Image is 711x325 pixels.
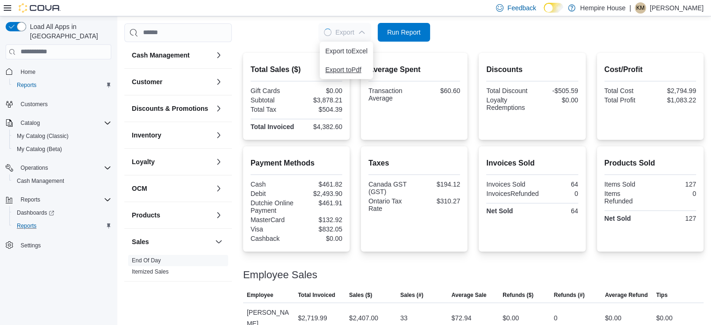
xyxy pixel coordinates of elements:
[652,87,696,94] div: $2,794.99
[629,2,631,14] p: |
[17,81,36,89] span: Reports
[19,3,61,13] img: Cova
[17,209,54,217] span: Dashboards
[132,104,208,113] h3: Discounts & Promotions
[132,237,149,246] h3: Sales
[486,158,578,169] h2: Invoices Sold
[132,184,211,193] button: OCM
[132,51,190,60] h3: Cash Management
[17,66,39,78] a: Home
[13,207,58,218] a: Dashboards
[2,161,115,174] button: Operations
[318,23,371,42] button: LoadingExport
[298,225,342,233] div: $832.05
[387,28,421,37] span: Run Report
[17,98,111,110] span: Customers
[17,117,43,129] button: Catalog
[132,104,211,113] button: Discounts & Promotions
[605,291,648,299] span: Average Refund
[298,235,342,242] div: $0.00
[298,199,342,207] div: $461.91
[604,158,696,169] h2: Products Sold
[298,291,335,299] span: Total Invoiced
[652,96,696,104] div: $1,083.22
[416,181,460,188] div: $194.12
[503,291,533,299] span: Refunds ($)
[132,184,147,193] h3: OCM
[213,76,224,87] button: Customer
[213,236,224,247] button: Sales
[349,291,372,299] span: Sales ($)
[213,156,224,167] button: Loyalty
[320,60,373,79] button: Export toPdf
[251,181,294,188] div: Cash
[21,164,48,172] span: Operations
[554,291,585,299] span: Refunds (#)
[132,157,211,166] button: Loyalty
[543,190,578,197] div: 0
[298,87,342,94] div: $0.00
[132,268,169,275] span: Itemized Sales
[13,220,111,231] span: Reports
[416,87,460,94] div: $60.60
[368,197,412,212] div: Ontario Tax Rate
[349,312,378,324] div: $2,407.00
[13,175,111,187] span: Cash Management
[2,97,115,111] button: Customers
[213,50,224,61] button: Cash Management
[17,66,111,78] span: Home
[534,207,578,215] div: 64
[21,68,36,76] span: Home
[251,216,294,224] div: MasterCard
[324,29,331,36] span: Loading
[13,220,40,231] a: Reports
[378,23,430,42] button: Run Report
[534,96,578,104] div: $0.00
[6,61,111,276] nav: Complex example
[213,130,224,141] button: Inventory
[132,130,161,140] h3: Inventory
[534,181,578,188] div: 64
[368,158,460,169] h2: Taxes
[251,87,294,94] div: Gift Cards
[251,158,342,169] h2: Payment Methods
[486,181,530,188] div: Invoices Sold
[132,130,211,140] button: Inventory
[124,255,232,281] div: Sales
[132,77,162,87] h3: Customer
[17,145,62,153] span: My Catalog (Beta)
[604,64,696,75] h2: Cost/Profit
[2,65,115,79] button: Home
[251,96,294,104] div: Subtotal
[554,312,558,324] div: 0
[604,87,648,94] div: Total Cost
[17,194,44,205] button: Reports
[132,157,155,166] h3: Loyalty
[9,174,115,188] button: Cash Management
[17,222,36,230] span: Reports
[251,199,294,214] div: Dutchie Online Payment
[656,312,672,324] div: $0.00
[21,119,40,127] span: Catalog
[17,177,64,185] span: Cash Management
[368,64,460,75] h2: Average Spent
[400,312,408,324] div: 33
[251,106,294,113] div: Total Tax
[2,238,115,252] button: Settings
[213,209,224,221] button: Products
[298,181,342,188] div: $461.82
[416,197,460,205] div: $310.27
[251,64,342,75] h2: Total Sales ($)
[21,196,40,203] span: Reports
[650,2,704,14] p: [PERSON_NAME]
[17,162,52,173] button: Operations
[400,291,423,299] span: Sales (#)
[21,242,41,249] span: Settings
[13,79,111,91] span: Reports
[534,87,578,94] div: -$505.59
[132,51,211,60] button: Cash Management
[17,240,44,251] a: Settings
[13,207,111,218] span: Dashboards
[368,181,412,195] div: Canada GST (GST)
